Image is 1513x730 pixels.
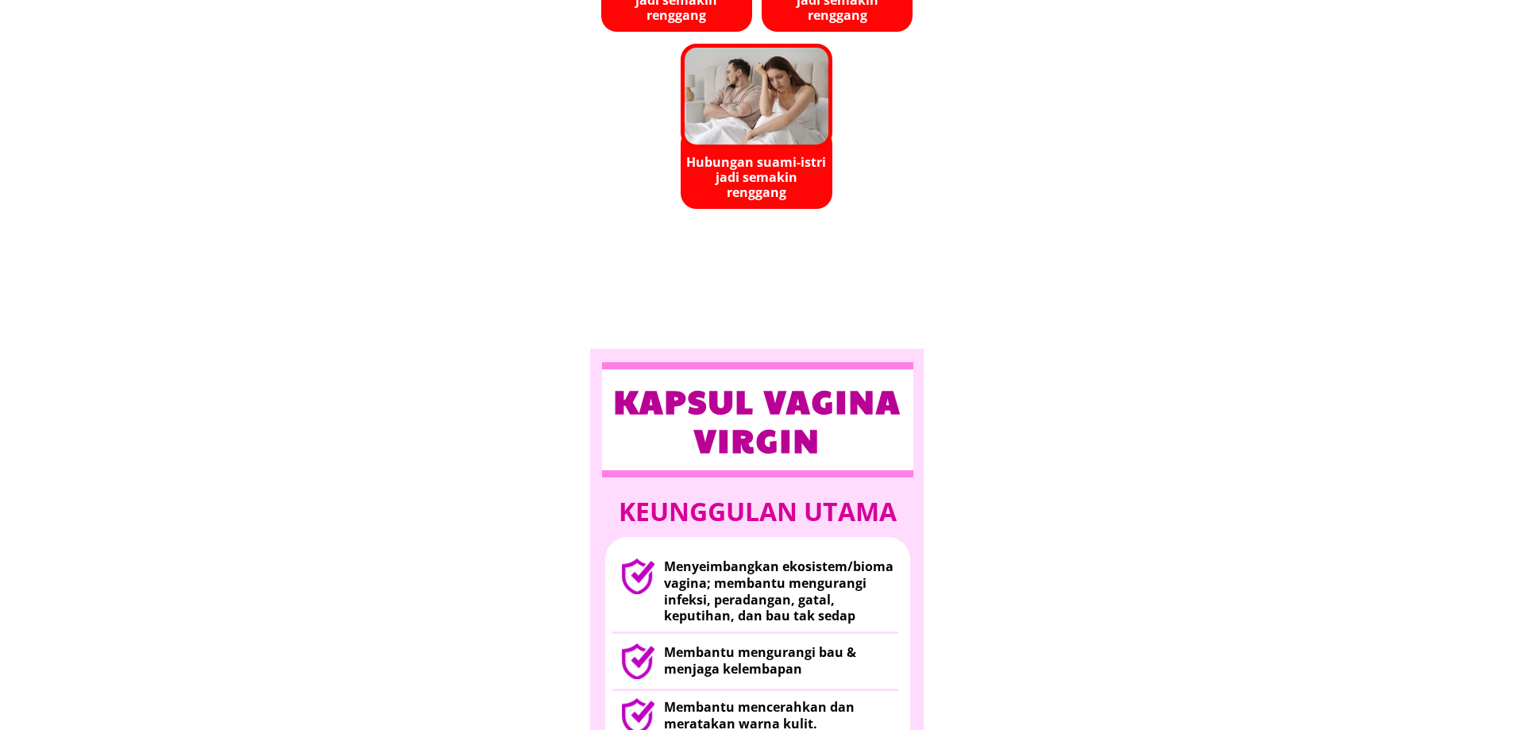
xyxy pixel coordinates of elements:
[685,155,827,216] h2: Hubungan suami-istri jadi semakin renggang
[608,491,908,531] h1: Keunggulan utama
[603,381,913,459] h3: Kapsul vagina virgin
[664,644,903,678] h3: Membantu mengurangi bau & menjaga kelembapan
[664,558,908,624] h3: Menyeimbangkan ekosistem/bioma vagina; membantu mengurangi infeksi, peradangan, gatal, keputihan,...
